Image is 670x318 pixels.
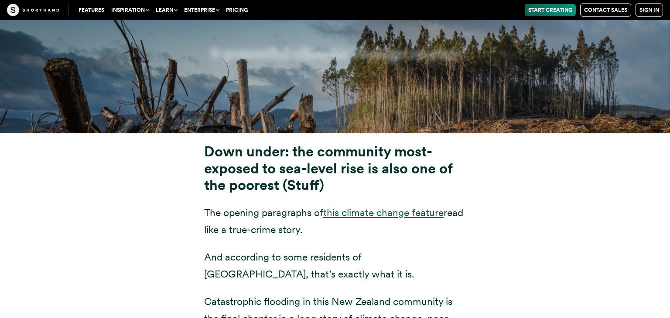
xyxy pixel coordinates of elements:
a: this climate change feature [323,206,444,219]
img: The Craft [7,4,59,16]
button: Enterprise [181,4,222,16]
a: Features [75,4,108,16]
p: And according to some residents of [GEOGRAPHIC_DATA], that’s exactly what it is. [204,249,466,283]
button: Learn [152,4,181,16]
h3: 9 powerful climate change stories [151,44,519,63]
a: Start Creating [525,4,576,16]
a: Pricing [222,4,251,16]
a: Contact Sales [580,3,631,17]
strong: Down under: the community most-exposed to sea-level rise is also one of the poorest (Stuff) [204,143,452,193]
a: Sign in [636,3,663,17]
button: Inspiration [108,4,152,16]
p: The opening paragraphs of read like a true-crime story. [204,204,466,238]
